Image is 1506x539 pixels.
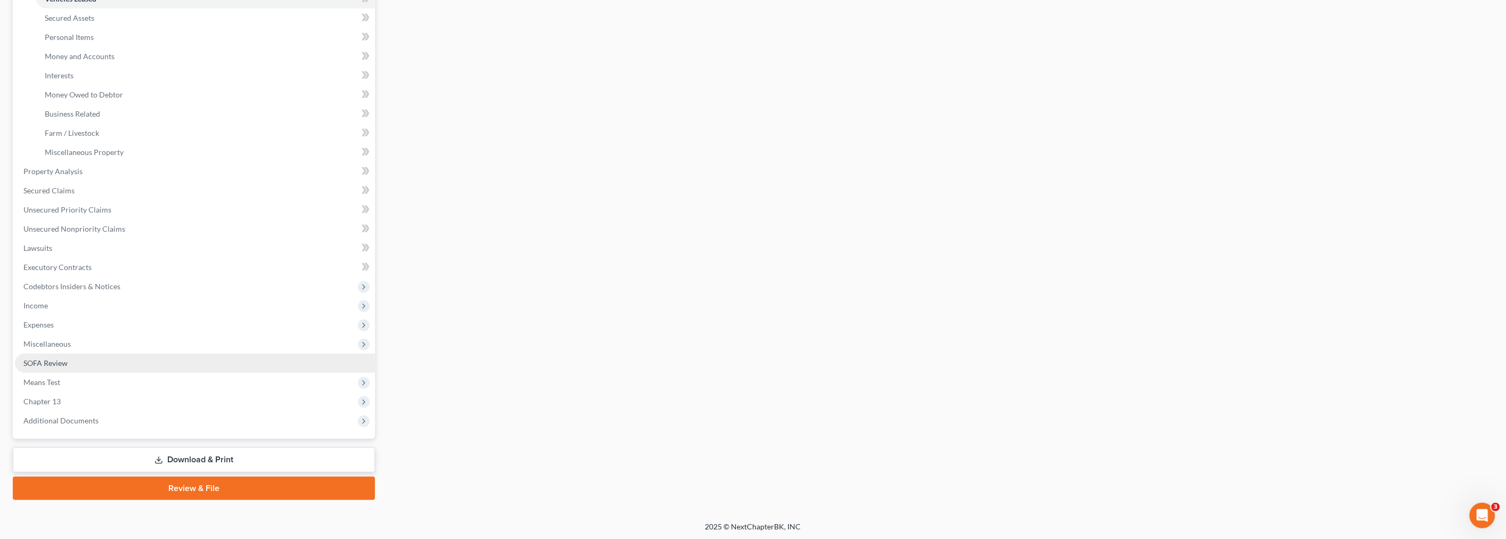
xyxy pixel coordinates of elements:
a: Farm / Livestock [36,124,375,143]
a: Miscellaneous Property [36,143,375,162]
a: Unsecured Priority Claims [15,200,375,219]
span: Lawsuits [23,243,52,252]
a: Business Related [36,104,375,124]
a: Download & Print [13,447,375,472]
span: Unsecured Priority Claims [23,205,111,214]
span: Money and Accounts [45,52,115,61]
a: Interests [36,66,375,85]
span: Farm / Livestock [45,128,99,137]
span: Expenses [23,320,54,329]
span: Chapter 13 [23,397,61,406]
span: Property Analysis [23,167,83,176]
a: Personal Items [36,28,375,47]
span: Secured Assets [45,13,94,22]
span: Miscellaneous Property [45,148,124,157]
span: Codebtors Insiders & Notices [23,282,120,291]
span: Money Owed to Debtor [45,90,123,99]
iframe: Intercom live chat [1470,503,1495,528]
a: Lawsuits [15,239,375,258]
a: Money Owed to Debtor [36,85,375,104]
span: Executory Contracts [23,263,92,272]
a: Secured Claims [15,181,375,200]
span: Income [23,301,48,310]
span: SOFA Review [23,358,68,367]
span: Business Related [45,109,100,118]
a: Secured Assets [36,9,375,28]
a: Property Analysis [15,162,375,181]
span: Means Test [23,378,60,387]
a: SOFA Review [15,354,375,373]
a: Review & File [13,477,375,500]
a: Money and Accounts [36,47,375,66]
span: Miscellaneous [23,339,71,348]
span: 3 [1492,503,1500,511]
span: Personal Items [45,32,94,42]
span: Secured Claims [23,186,75,195]
span: Unsecured Nonpriority Claims [23,224,125,233]
a: Unsecured Nonpriority Claims [15,219,375,239]
a: Executory Contracts [15,258,375,277]
span: Additional Documents [23,416,99,425]
span: Interests [45,71,74,80]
